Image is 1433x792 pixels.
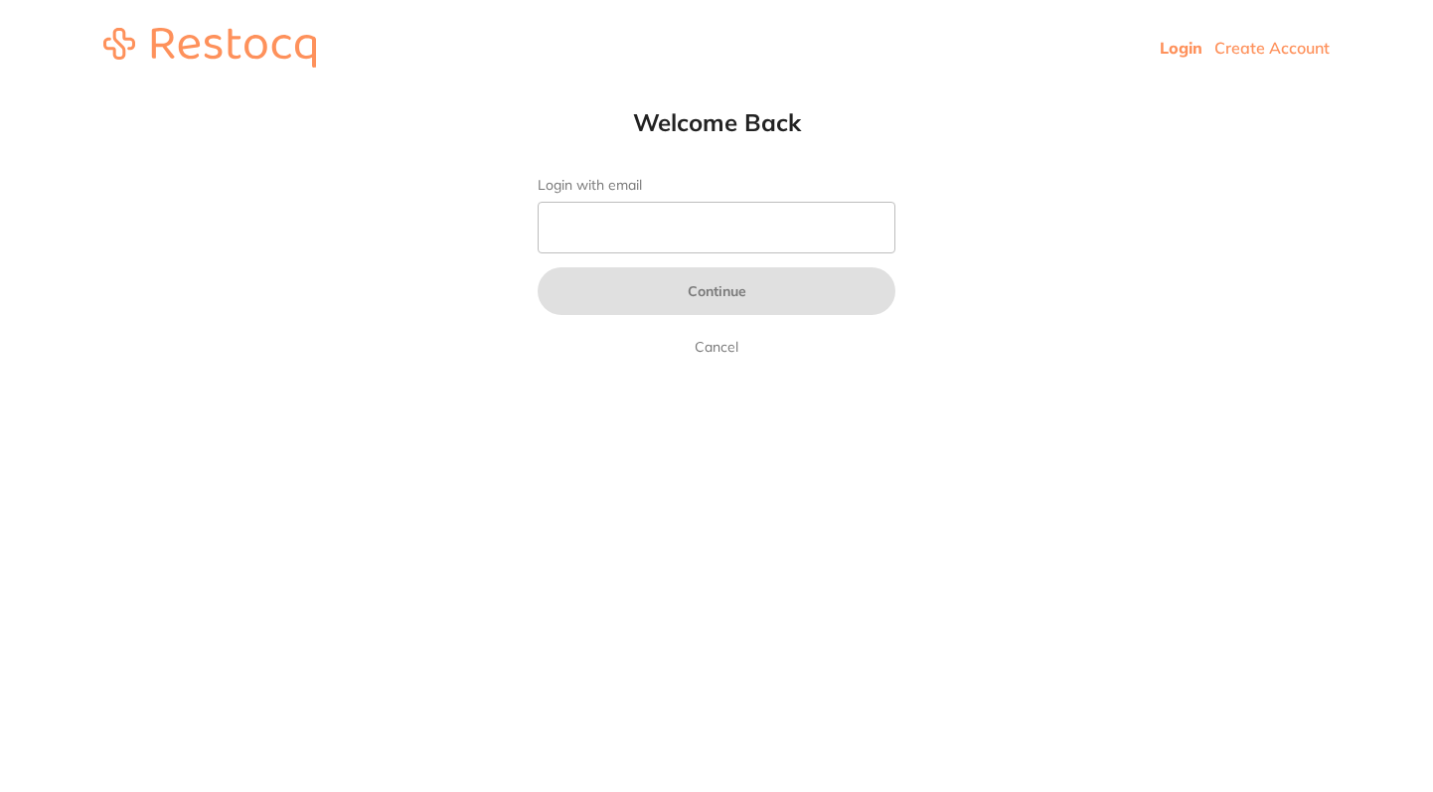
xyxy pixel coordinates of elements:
img: restocq_logo.svg [103,28,316,68]
h1: Welcome Back [498,107,935,137]
button: Continue [538,267,895,315]
a: Login [1160,38,1202,58]
label: Login with email [538,177,895,194]
a: Create Account [1214,38,1330,58]
a: Cancel [691,335,742,359]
